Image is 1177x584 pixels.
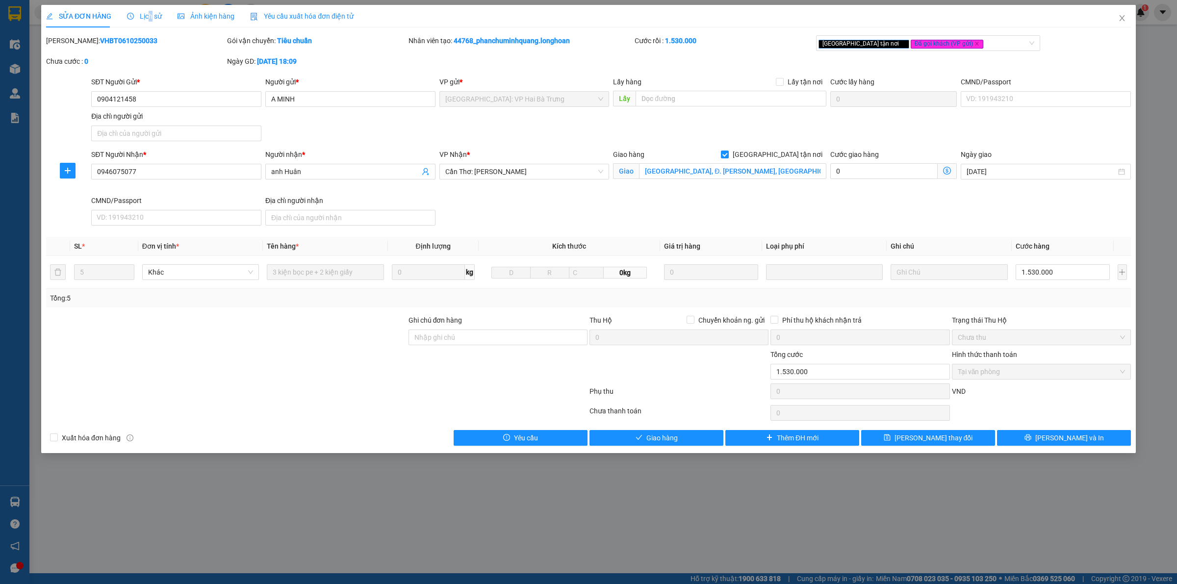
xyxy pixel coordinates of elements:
div: CMND/Passport [961,76,1131,87]
span: info-circle [127,434,133,441]
span: Khác [148,265,253,279]
span: VND [952,387,966,395]
div: Người nhận [265,149,435,160]
span: Thêm ĐH mới [777,432,819,443]
div: Gói vận chuyển: [227,35,406,46]
span: Kích thước [552,242,586,250]
div: [PERSON_NAME]: [46,35,225,46]
div: Chưa thanh toán [588,406,769,423]
input: Ghi chú đơn hàng [409,330,588,345]
div: Phụ thu [588,386,769,403]
b: VHBT0610250033 [100,37,157,45]
label: Ghi chú đơn hàng [409,316,462,324]
div: Địa chỉ người gửi [91,111,261,122]
th: Loại phụ phí [762,237,887,256]
input: Cước lấy hàng [830,91,957,107]
button: Close [1108,5,1136,32]
button: printer[PERSON_NAME] và In [997,430,1131,446]
span: Phí thu hộ khách nhận trả [778,315,866,326]
span: Giao [613,163,639,179]
div: SĐT Người Gửi [91,76,261,87]
span: Lấy [613,91,636,106]
span: close [974,41,979,46]
div: Nhân viên tạo: [409,35,633,46]
button: checkGiao hàng [589,430,723,446]
span: close [900,41,905,46]
span: Định lượng [416,242,451,250]
b: [DATE] 18:09 [257,57,297,65]
span: clock-circle [127,13,134,20]
span: Chuyển khoản ng. gửi [694,315,768,326]
b: 44768_phanchuminhquang.longhoan [454,37,570,45]
div: Ngày GD: [227,56,406,67]
span: check [636,434,642,442]
span: Yêu cầu [514,432,538,443]
span: [GEOGRAPHIC_DATA] tận nơi [819,40,909,49]
span: Tại văn phòng [958,364,1125,379]
input: Dọc đường [636,91,826,106]
div: Chưa cước : [46,56,225,67]
b: 1.530.000 [665,37,696,45]
span: Chưa thu [958,330,1125,345]
label: Cước giao hàng [830,151,879,158]
span: user-add [422,168,430,176]
span: kg [465,264,475,280]
span: Tổng cước [770,351,803,358]
span: plus [60,167,75,175]
input: Địa chỉ của người gửi [91,126,261,141]
span: Cần Thơ: Kho Ninh Kiều [445,164,604,179]
span: Lấy hàng [613,78,641,86]
span: plus [766,434,773,442]
b: 0 [84,57,88,65]
div: CMND/Passport [91,195,261,206]
input: Ghi Chú [891,264,1007,280]
th: Ghi chú [887,237,1011,256]
span: Lịch sử [127,12,162,20]
div: SĐT Người Nhận [91,149,261,160]
button: save[PERSON_NAME] thay đổi [861,430,995,446]
button: delete [50,264,66,280]
input: VD: Bàn, Ghế [267,264,384,280]
input: Cước giao hàng [830,163,938,179]
span: Yêu cầu xuất hóa đơn điện tử [250,12,354,20]
span: [PERSON_NAME] và In [1035,432,1104,443]
span: VP Nhận [439,151,467,158]
span: [PERSON_NAME] thay đổi [895,432,973,443]
span: Lấy tận nơi [784,76,826,87]
span: Xuất hóa đơn hàng [58,432,125,443]
span: save [884,434,891,442]
span: Thu Hộ [589,316,612,324]
input: D [491,267,531,279]
div: Người gửi [265,76,435,87]
img: icon [250,13,258,21]
span: Đơn vị tính [142,242,179,250]
b: Tiêu chuẩn [277,37,312,45]
input: Ngày giao [967,166,1116,177]
label: Hình thức thanh toán [952,351,1017,358]
span: Giao hàng [613,151,644,158]
button: plus [1118,264,1127,280]
span: exclamation-circle [503,434,510,442]
span: printer [1024,434,1031,442]
input: 0 [664,264,758,280]
span: Tên hàng [267,242,299,250]
span: [GEOGRAPHIC_DATA] tận nơi [729,149,826,160]
span: picture [178,13,184,20]
label: Cước lấy hàng [830,78,874,86]
div: Cước rồi : [635,35,814,46]
span: edit [46,13,53,20]
span: 0kg [604,267,647,279]
input: Giao tận nơi [639,163,826,179]
button: exclamation-circleYêu cầu [454,430,588,446]
span: Giao hàng [646,432,678,443]
label: Ngày giao [961,151,992,158]
span: Cước hàng [1016,242,1049,250]
span: dollar-circle [943,167,951,175]
span: Đã gọi khách (VP gửi) [911,40,984,49]
span: SL [74,242,82,250]
span: Giá trị hàng [664,242,700,250]
input: Địa chỉ của người nhận [265,210,435,226]
div: VP gửi [439,76,610,87]
div: Trạng thái Thu Hộ [952,315,1131,326]
button: plus [60,163,76,178]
